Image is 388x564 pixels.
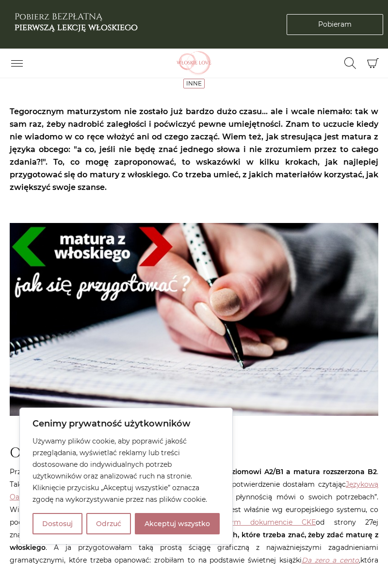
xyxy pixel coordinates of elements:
[32,513,82,534] button: Dostosuj
[362,53,383,74] button: Koszyk
[186,80,202,87] a: Inne
[287,14,383,35] a: Pobieram
[135,513,220,534] button: Akceptuj wszystko
[227,518,316,527] a: tym dokumencie CKE
[5,55,29,71] button: Przełącz nawigację
[162,51,226,75] img: Włoskielove
[318,19,352,30] span: Pobieram
[86,513,131,534] button: Odrzuć
[15,21,138,34] b: pierwszą lekcję włoskiego
[101,467,377,476] strong: matura podstawowa odpowiada poziomowi A2/B1 a matura rozszerzona B2
[10,105,378,194] p: Tegorocznym maturzystom nie zostało już bardzo dużo czasu... ale i wcale niemało: tak w sam raz, ...
[10,480,378,501] a: Językową Oazę
[10,530,378,552] strong: szczegółowy opis z zakresem środków gramatycznych, które trzeba znać, żeby zdać maturę z włoskiego
[32,418,220,429] p: Cenimy prywatność użytkowników
[32,435,220,505] p: Używamy plików cookie, aby poprawić jakość przeglądania, wyświetlać reklamy lub treści dostosowan...
[10,445,378,461] h2: Określ swój poziom
[15,12,138,33] h3: Pobierz BEZPŁATNĄ
[338,55,362,71] button: Przełącz formularz wyszukiwania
